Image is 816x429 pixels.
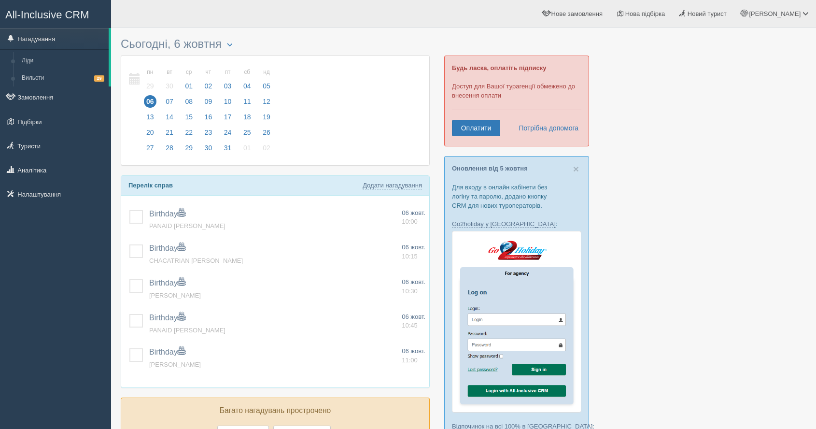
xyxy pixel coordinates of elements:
a: пн 29 [141,63,159,96]
span: 09 [202,95,215,108]
button: Close [573,164,579,174]
span: 06 жовт. [402,278,425,286]
span: 30 [202,142,215,154]
span: CHACATRIAN [PERSON_NAME] [149,257,243,264]
span: 06 жовт. [402,209,425,216]
span: 17 [222,111,234,123]
span: 07 [163,95,176,108]
a: 24 [219,127,237,143]
a: сб 04 [238,63,256,96]
small: чт [202,68,215,76]
span: 21 [163,126,176,139]
span: 04 [241,80,253,92]
a: Birthday [149,348,185,356]
a: 08 [180,96,198,112]
span: 29 [94,75,104,82]
a: 17 [219,112,237,127]
small: ср [183,68,195,76]
a: 06 [141,96,159,112]
span: Birthday [149,279,185,287]
a: 16 [199,112,218,127]
a: 06 жовт. 11:00 [402,347,425,365]
a: 06 жовт. 10:45 [402,313,425,330]
a: 20 [141,127,159,143]
a: 30 [199,143,218,158]
a: Оплатити [452,120,500,136]
span: 20 [144,126,156,139]
a: 13 [141,112,159,127]
span: 02 [260,142,273,154]
a: 15 [180,112,198,127]
span: 28 [163,142,176,154]
span: 31 [222,142,234,154]
a: 23 [199,127,218,143]
a: ср 01 [180,63,198,96]
span: Нова підбірка [625,10,665,17]
span: 06 жовт. [402,347,425,355]
b: Будь ласка, оплатіть підписку [452,64,546,71]
span: 23 [202,126,215,139]
span: 11:00 [402,357,418,364]
span: 02 [202,80,215,92]
a: 26 [257,127,273,143]
p: : [452,219,581,229]
small: вт [163,68,176,76]
a: 12 [257,96,273,112]
b: Перелік справ [128,182,173,189]
a: 11 [238,96,256,112]
a: Вильоти29 [17,70,109,87]
span: 05 [260,80,273,92]
a: 09 [199,96,218,112]
a: вт 30 [160,63,179,96]
span: 24 [222,126,234,139]
span: All-Inclusive CRM [5,9,89,21]
a: 18 [238,112,256,127]
a: 01 [238,143,256,158]
span: 25 [241,126,253,139]
a: 25 [238,127,256,143]
a: Birthday [149,210,185,218]
span: 01 [241,142,253,154]
span: 06 жовт. [402,313,425,320]
span: 18 [241,111,253,123]
a: [PERSON_NAME] [149,361,201,368]
span: × [573,163,579,174]
a: пт 03 [219,63,237,96]
span: 16 [202,111,215,123]
a: 10 [219,96,237,112]
a: Ліди [17,52,109,70]
span: 11 [241,95,253,108]
span: 10:45 [402,322,418,329]
a: 19 [257,112,273,127]
span: Новий турист [688,10,727,17]
a: нд 05 [257,63,273,96]
img: go2holiday-login-via-crm-for-travel-agents.png [452,231,581,412]
span: 10:15 [402,253,418,260]
span: 03 [222,80,234,92]
span: 10:30 [402,287,418,295]
span: 29 [144,80,156,92]
h3: Сьогодні, 6 жовтня [121,38,430,50]
a: PANAID [PERSON_NAME] [149,327,225,334]
small: пн [144,68,156,76]
span: 22 [183,126,195,139]
a: 31 [219,143,237,158]
a: Birthday [149,314,185,322]
span: Нове замовлення [551,10,603,17]
span: 12 [260,95,273,108]
small: сб [241,68,253,76]
a: 22 [180,127,198,143]
span: [PERSON_NAME] [749,10,801,17]
span: 29 [183,142,195,154]
a: Birthday [149,244,185,252]
a: чт 02 [199,63,218,96]
a: [PERSON_NAME] [149,292,201,299]
a: PANAID [PERSON_NAME] [149,222,225,229]
span: 08 [183,95,195,108]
